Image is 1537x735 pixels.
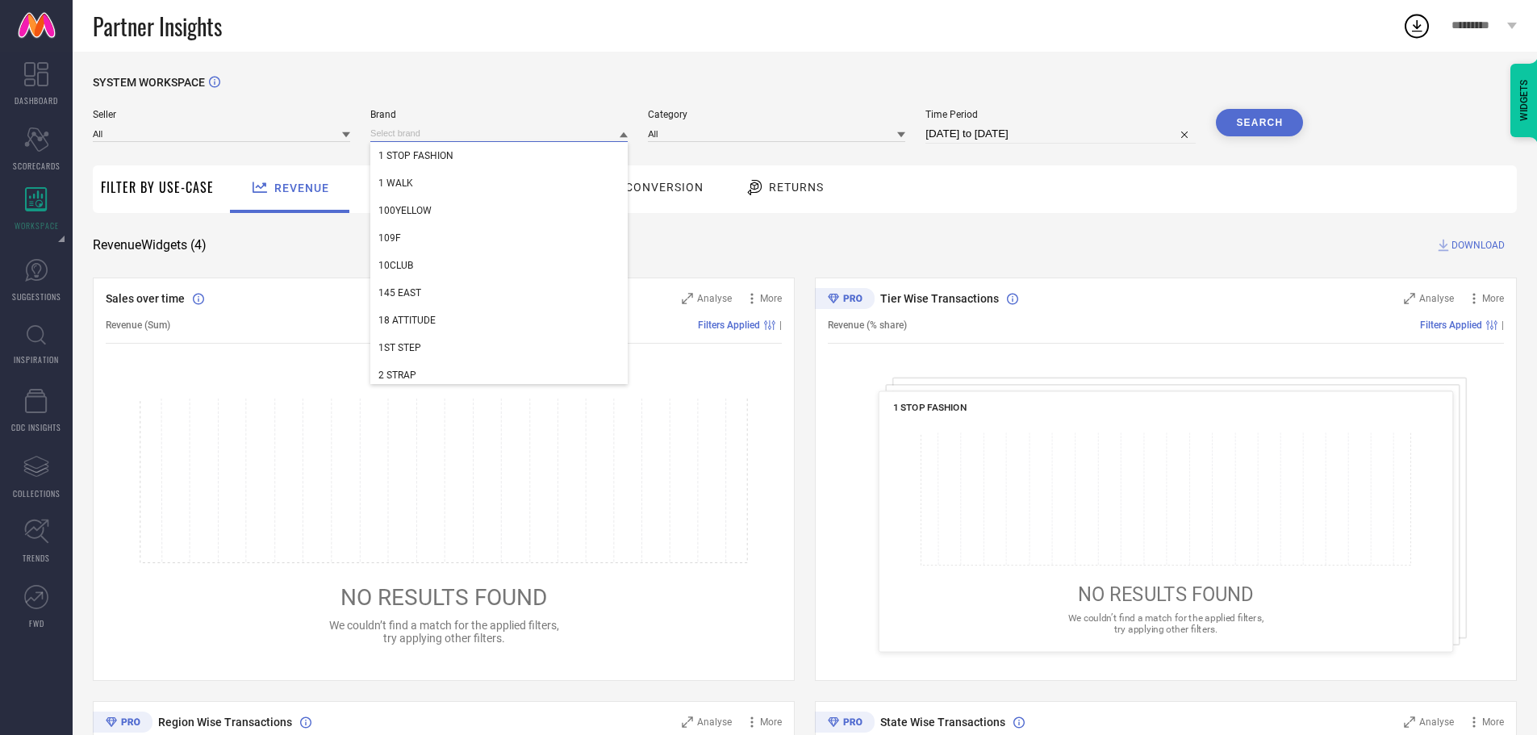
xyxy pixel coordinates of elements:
[1482,293,1504,304] span: More
[23,552,50,564] span: TRENDS
[682,293,693,304] svg: Zoom
[370,307,628,334] div: 18 ATTITUDE
[93,76,205,89] span: SYSTEM WORKSPACE
[828,319,907,331] span: Revenue (% share)
[815,288,875,312] div: Premium
[378,370,416,381] span: 2 STRAP
[370,279,628,307] div: 145 EAST
[880,292,999,305] span: Tier Wise Transactions
[15,219,59,232] span: WORKSPACE
[1216,109,1303,136] button: Search
[106,292,185,305] span: Sales over time
[1451,237,1505,253] span: DOWNLOAD
[648,109,905,120] span: Category
[370,334,628,361] div: 1ST STEP
[378,315,436,326] span: 18 ATTITUDE
[760,716,782,728] span: More
[340,584,547,611] span: NO RESULTS FOUND
[697,716,732,728] span: Analyse
[1482,716,1504,728] span: More
[158,716,292,729] span: Region Wise Transactions
[93,109,350,120] span: Seller
[779,319,782,331] span: |
[1068,612,1263,634] span: We couldn’t find a match for the applied filters, try applying other filters.
[682,716,693,728] svg: Zoom
[625,181,704,194] span: Conversion
[14,353,59,365] span: INSPIRATION
[1404,716,1415,728] svg: Zoom
[12,290,61,303] span: SUGGESTIONS
[378,287,421,299] span: 145 EAST
[370,109,628,120] span: Brand
[925,124,1196,144] input: Select time period
[698,319,760,331] span: Filters Applied
[1402,11,1431,40] div: Open download list
[378,177,413,189] span: 1 WALK
[274,182,329,194] span: Revenue
[1419,716,1454,728] span: Analyse
[370,142,628,169] div: 1 STOP FASHION
[1420,319,1482,331] span: Filters Applied
[370,224,628,252] div: 109F
[378,232,401,244] span: 109F
[378,150,453,161] span: 1 STOP FASHION
[329,619,559,645] span: We couldn’t find a match for the applied filters, try applying other filters.
[1078,583,1254,606] span: NO RESULTS FOUND
[893,402,967,413] span: 1 STOP FASHION
[13,487,61,499] span: COLLECTIONS
[29,617,44,629] span: FWD
[378,205,432,216] span: 100YELLOW
[106,319,170,331] span: Revenue (Sum)
[370,169,628,197] div: 1 WALK
[93,237,207,253] span: Revenue Widgets ( 4 )
[370,197,628,224] div: 100YELLOW
[15,94,58,106] span: DASHBOARD
[1419,293,1454,304] span: Analyse
[697,293,732,304] span: Analyse
[101,177,214,197] span: Filter By Use-Case
[11,421,61,433] span: CDC INSIGHTS
[13,160,61,172] span: SCORECARDS
[370,252,628,279] div: 10CLUB
[378,260,413,271] span: 10CLUB
[370,361,628,389] div: 2 STRAP
[760,293,782,304] span: More
[93,10,222,43] span: Partner Insights
[880,716,1005,729] span: State Wise Transactions
[769,181,824,194] span: Returns
[378,342,421,353] span: 1ST STEP
[1501,319,1504,331] span: |
[370,125,628,142] input: Select brand
[925,109,1196,120] span: Time Period
[1404,293,1415,304] svg: Zoom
